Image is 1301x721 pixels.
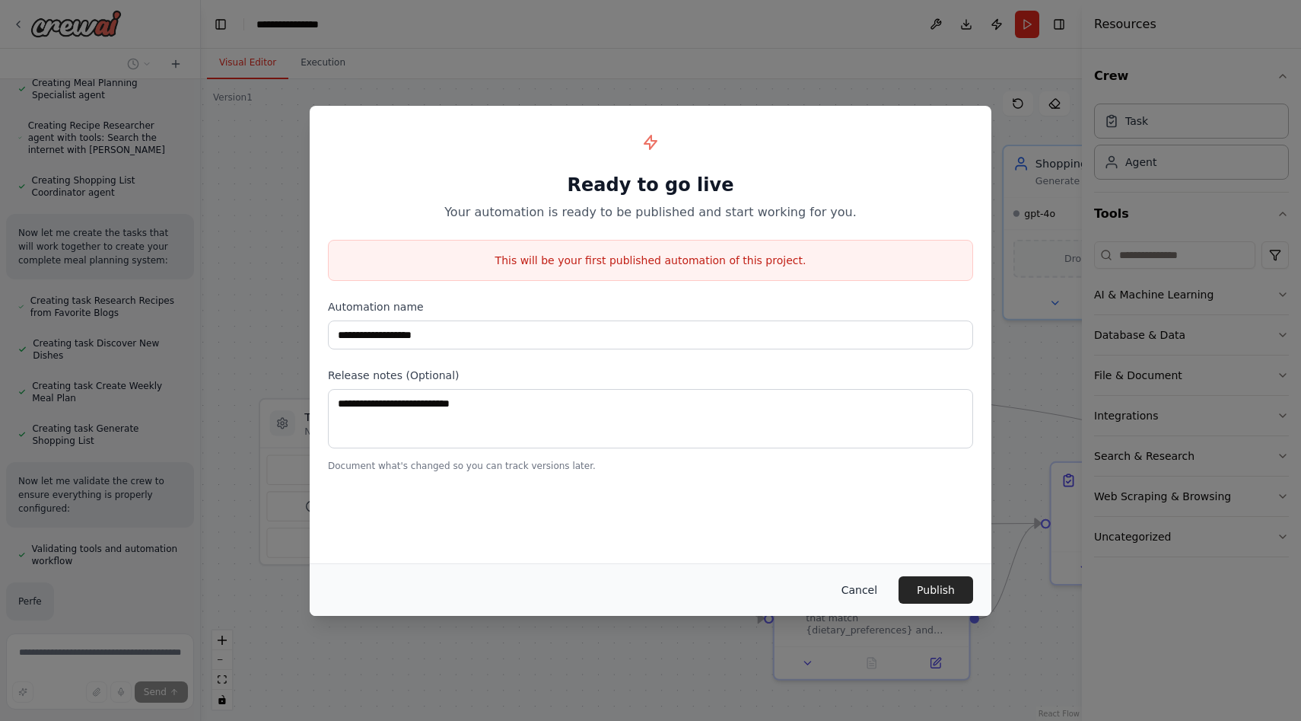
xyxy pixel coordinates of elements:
h1: Ready to go live [328,173,973,197]
p: Your automation is ready to be published and start working for you. [328,203,973,222]
p: Document what's changed so you can track versions later. [328,460,973,472]
p: This will be your first published automation of this project. [329,253,972,268]
label: Automation name [328,299,973,314]
button: Publish [899,576,973,604]
label: Release notes (Optional) [328,368,973,383]
button: Cancel [829,576,889,604]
